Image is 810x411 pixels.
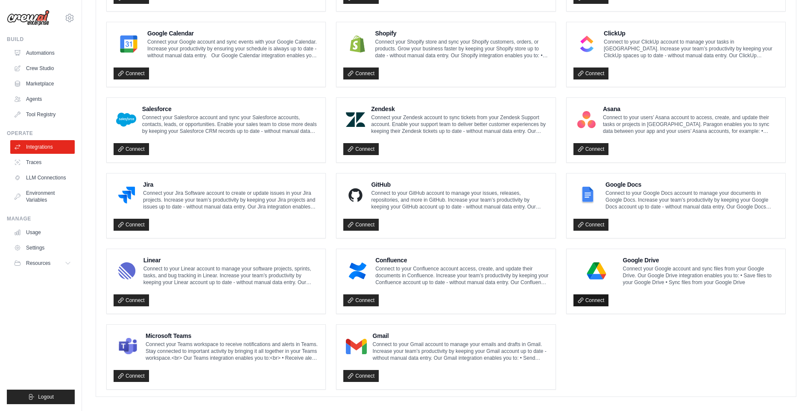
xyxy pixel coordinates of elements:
a: Connect [343,68,379,79]
h4: Confluence [375,256,549,264]
img: Asana Logo [576,111,597,128]
img: Google Drive Logo [576,262,617,279]
p: Connect your Shopify store and sync your Shopify customers, orders, or products. Grow your busine... [375,38,548,59]
img: Google Docs Logo [576,187,599,204]
a: Connect [114,370,149,382]
p: Connect to your GitHub account to manage your issues, releases, repositories, and more in GitHub.... [371,190,548,210]
h4: Google Drive [623,256,778,264]
a: Connect [573,68,609,79]
a: Usage [10,226,75,239]
h4: Salesforce [142,105,319,113]
a: Connect [114,294,149,306]
p: Connect to your users’ Asana account to access, create, and update their tasks or projects in [GE... [603,114,778,135]
h4: Jira [143,180,319,189]
h4: GitHub [371,180,548,189]
div: Build [7,36,75,43]
img: GitHub Logo [346,187,365,204]
img: Gmail Logo [346,338,366,355]
button: Logout [7,390,75,404]
div: Manage [7,215,75,222]
h4: Google Calendar [147,29,319,38]
h4: Google Docs [605,180,778,189]
p: Connect to your Linear account to manage your software projects, sprints, tasks, and bug tracking... [143,265,319,286]
img: Google Calendar Logo [116,35,141,53]
button: Resources [10,256,75,270]
a: Tool Registry [10,108,75,121]
a: Connect [343,143,379,155]
span: Resources [26,260,50,267]
a: Connect [573,143,609,155]
a: Connect [573,294,609,306]
a: LLM Connections [10,171,75,185]
p: Connect your Salesforce account and sync your Salesforce accounts, contacts, leads, or opportunit... [142,114,319,135]
h4: ClickUp [604,29,778,38]
div: Operate [7,130,75,137]
a: Environment Variables [10,186,75,207]
a: Connect [343,219,379,231]
p: Connect to your Confluence account access, create, and update their documents in Confluence. Incr... [375,265,549,286]
a: Connect [573,219,609,231]
span: Logout [38,393,54,400]
p: Connect your Teams workspace to receive notifications and alerts in Teams. Stay connected to impo... [146,341,319,361]
a: Connect [114,143,149,155]
h4: Linear [143,256,319,264]
a: Integrations [10,140,75,154]
img: Linear Logo [116,262,137,279]
h4: Shopify [375,29,548,38]
img: ClickUp Logo [576,35,598,53]
a: Automations [10,46,75,60]
a: Marketplace [10,77,75,91]
p: Connect your Zendesk account to sync tickets from your Zendesk Support account. Enable your suppo... [371,114,548,135]
h4: Asana [603,105,778,113]
a: Traces [10,156,75,169]
img: Zendesk Logo [346,111,365,128]
a: Connect [114,68,149,79]
img: Jira Logo [116,187,137,204]
a: Settings [10,241,75,255]
a: Agents [10,92,75,106]
h4: Zendesk [371,105,548,113]
h4: Microsoft Teams [146,332,319,340]
a: Connect [343,294,379,306]
p: Connect your Jira Software account to create or update issues in your Jira projects. Increase you... [143,190,319,210]
a: Connect [343,370,379,382]
img: Logo [7,10,50,26]
a: Crew Studio [10,62,75,75]
p: Connect to your Google Docs account to manage your documents in Google Docs. Increase your team’s... [605,190,778,210]
p: Connect your Google account and sync files from your Google Drive. Our Google Drive integration e... [623,265,778,286]
p: Connect to your ClickUp account to manage your tasks in [GEOGRAPHIC_DATA]. Increase your team’s p... [604,38,778,59]
p: Connect to your Gmail account to manage your emails and drafts in Gmail. Increase your team’s pro... [373,341,549,361]
img: Salesforce Logo [116,111,136,128]
h4: Gmail [373,332,549,340]
img: Shopify Logo [346,35,369,53]
img: Microsoft Teams Logo [116,338,140,355]
img: Confluence Logo [346,262,369,279]
a: Connect [114,219,149,231]
p: Connect your Google account and sync events with your Google Calendar. Increase your productivity... [147,38,319,59]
